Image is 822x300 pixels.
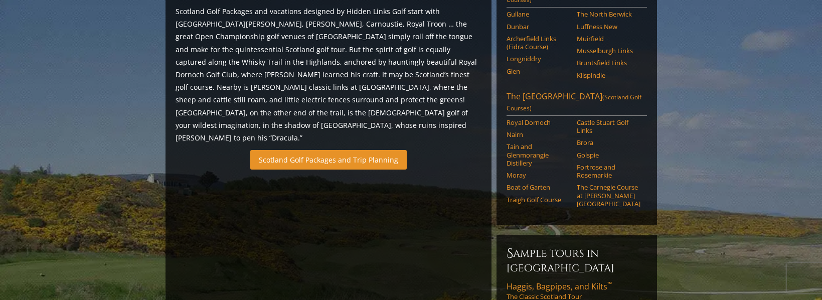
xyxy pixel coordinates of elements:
[507,93,641,112] span: (Scotland Golf Courses)
[507,118,570,126] a: Royal Dornoch
[577,23,640,31] a: Luffness New
[507,196,570,204] a: Traigh Golf Course
[607,280,612,288] sup: ™
[577,47,640,55] a: Musselburgh Links
[577,183,640,208] a: The Carnegie Course at [PERSON_NAME][GEOGRAPHIC_DATA]
[507,35,570,51] a: Archerfield Links (Fidra Course)
[577,59,640,67] a: Bruntsfield Links
[507,171,570,179] a: Moray
[577,118,640,135] a: Castle Stuart Golf Links
[250,150,407,170] a: Scotland Golf Packages and Trip Planning
[507,130,570,138] a: Nairn
[577,151,640,159] a: Golspie
[507,10,570,18] a: Gullane
[176,5,481,144] p: Scotland Golf Packages and vacations designed by Hidden Links Golf start with [GEOGRAPHIC_DATA][P...
[577,10,640,18] a: The North Berwick
[507,183,570,191] a: Boat of Garten
[507,23,570,31] a: Dunbar
[507,245,647,275] h6: Sample Tours in [GEOGRAPHIC_DATA]
[577,35,640,43] a: Muirfield
[507,281,612,292] span: Haggis, Bagpipes, and Kilts
[507,67,570,75] a: Glen
[577,71,640,79] a: Kilspindie
[577,138,640,146] a: Brora
[577,163,640,180] a: Fortrose and Rosemarkie
[507,55,570,63] a: Longniddry
[507,142,570,167] a: Tain and Glenmorangie Distillery
[507,91,647,116] a: The [GEOGRAPHIC_DATA](Scotland Golf Courses)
